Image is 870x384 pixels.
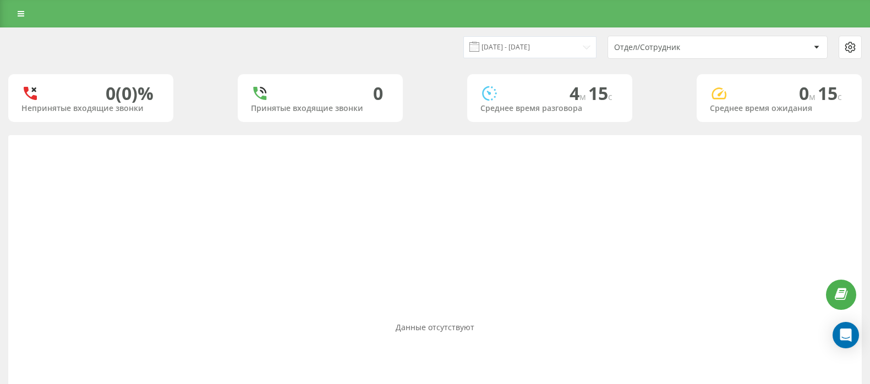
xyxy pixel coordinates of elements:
[579,91,588,103] span: м
[570,81,588,105] span: 4
[818,81,842,105] span: 15
[799,81,818,105] span: 0
[710,104,849,113] div: Среднее время ожидания
[588,81,612,105] span: 15
[21,104,160,113] div: Непринятые входящие звонки
[833,322,859,348] div: Open Intercom Messenger
[251,104,390,113] div: Принятые входящие звонки
[809,91,818,103] span: м
[838,91,842,103] span: c
[373,83,383,104] div: 0
[608,91,612,103] span: c
[480,104,619,113] div: Среднее время разговора
[106,83,154,104] div: 0 (0)%
[614,43,746,52] div: Отдел/Сотрудник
